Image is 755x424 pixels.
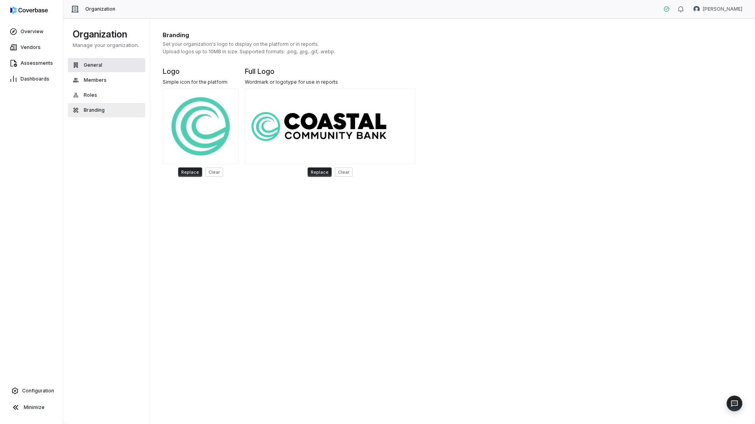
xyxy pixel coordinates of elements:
span: Dashboards [21,76,49,82]
p: Upload logos up to 10MB in size. Supported formats: .png, .jpg, .gif, .webp. [163,49,415,54]
span: Members [84,77,107,83]
img: Jeffrey Lee avatar [693,6,700,12]
a: Configuration [3,384,60,398]
img: Logo [163,89,238,164]
h1: Branding [163,31,415,39]
a: Vendors [2,40,61,54]
span: Branding [84,107,105,113]
button: Replace [178,167,202,177]
span: Minimize [24,404,45,411]
button: Roles [68,88,145,102]
a: Overview [2,24,61,39]
h1: Logo [163,67,239,76]
div: Simple icon for the platform [163,79,239,85]
button: Minimize [3,400,60,415]
img: Full Logo [252,112,409,141]
p: Manage your organization. [73,41,141,49]
img: logo-D7KZi-bG.svg [10,6,48,14]
span: Overview [21,28,43,35]
div: Wordmark or logotype for use in reports [245,79,415,85]
button: Branding [68,103,145,117]
span: [PERSON_NAME] [703,6,742,12]
span: General [84,62,102,68]
span: Vendors [21,44,41,51]
button: Jeffrey Lee avatar[PERSON_NAME] [689,3,747,15]
span: Configuration [22,388,54,394]
span: Assessments [21,60,53,66]
h1: Full Logo [245,67,415,76]
button: Clear [205,167,223,177]
h1: Organization [73,28,141,41]
button: Clear [335,167,353,177]
a: Assessments [2,56,61,70]
button: Replace [308,167,332,177]
span: Roles [84,92,97,98]
button: General [68,58,145,72]
button: Members [68,73,145,87]
span: Organization [85,6,115,12]
p: Set your organization's logo to display on the platform or in reports. [163,41,415,47]
a: Dashboards [2,72,61,86]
